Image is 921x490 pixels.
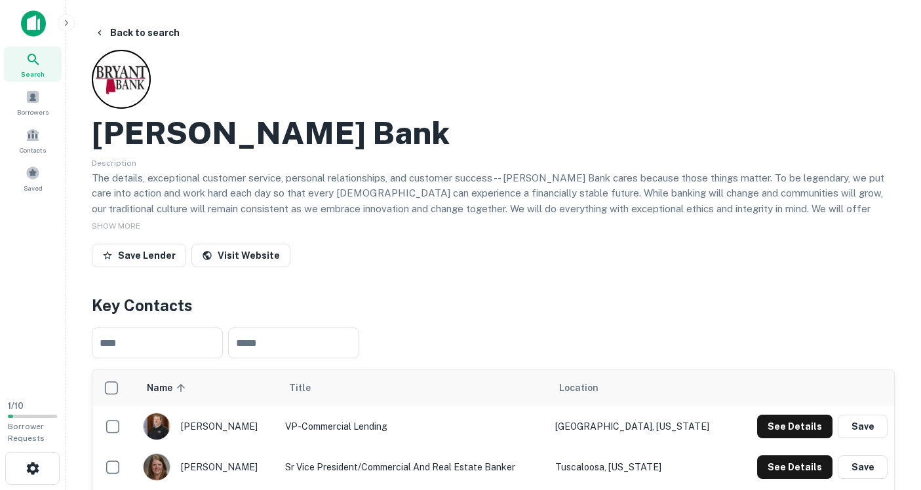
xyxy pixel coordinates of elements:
button: Back to search [89,21,185,45]
span: Location [559,380,598,396]
th: Title [279,369,549,406]
span: Saved [24,183,43,193]
a: Contacts [4,122,62,158]
button: See Details [757,455,833,479]
span: Title [289,380,328,396]
h4: Key Contacts [92,293,895,317]
div: [PERSON_NAME] [143,413,272,440]
h2: [PERSON_NAME] Bank [92,114,450,152]
p: The details, exceptional customer service, personal relationships, and customer success -- [PERSO... [92,170,895,248]
td: VP-Commercial Lending [279,406,549,447]
button: Save [838,455,888,479]
img: capitalize-icon.png [21,10,46,37]
a: Saved [4,160,62,196]
iframe: Chat Widget [855,385,921,448]
span: Description [92,159,136,168]
span: Contacts [20,145,46,155]
th: Location [549,369,735,406]
span: Borrower Requests [8,422,45,443]
span: Search [21,69,45,79]
a: Visit Website [191,244,290,267]
span: 1 / 10 [8,401,24,411]
span: Borrowers [17,107,49,117]
img: 1564758664205 [144,413,170,440]
td: Tuscaloosa, [US_STATE] [549,447,735,487]
button: Save Lender [92,244,186,267]
th: Name [136,369,279,406]
td: Sr Vice President/Commercial and Real Estate Banker [279,447,549,487]
td: [GEOGRAPHIC_DATA], [US_STATE] [549,406,735,447]
div: [PERSON_NAME] [143,453,272,481]
img: 1598280736909 [144,454,170,480]
span: SHOW MORE [92,221,140,231]
a: Search [4,47,62,82]
a: Borrowers [4,85,62,120]
button: Save [838,415,888,438]
button: See Details [757,415,833,438]
span: Name [147,380,189,396]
